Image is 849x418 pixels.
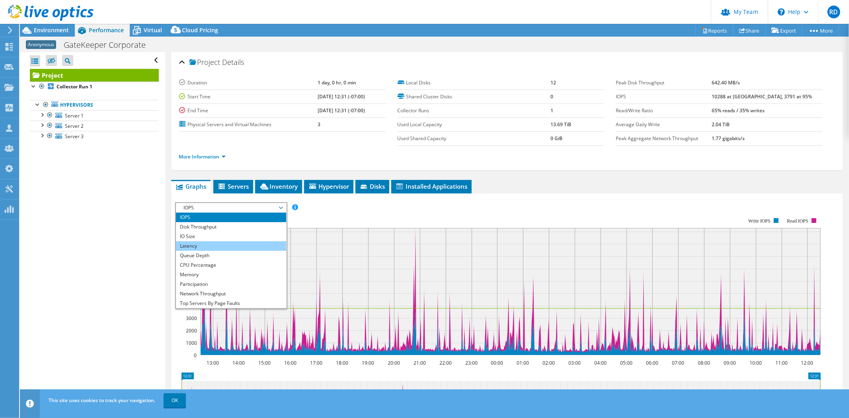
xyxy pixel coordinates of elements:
[398,93,550,101] label: Shared Cluster Disks
[733,24,766,37] a: Share
[186,340,197,346] text: 1000
[616,93,712,101] label: IOPS
[259,182,298,190] span: Inventory
[465,359,478,366] text: 23:00
[517,359,529,366] text: 01:00
[748,218,771,224] text: Write IOPS
[336,359,348,366] text: 18:00
[646,359,658,366] text: 06:00
[616,121,712,129] label: Average Daily Write
[318,79,356,86] b: 1 day, 0 hr, 0 min
[30,121,159,131] a: Server 2
[550,79,556,86] b: 12
[207,359,219,366] text: 13:00
[712,121,730,128] b: 2.04 TiB
[778,8,785,16] svg: \n
[550,121,571,128] b: 13.69 TiB
[775,359,788,366] text: 11:00
[616,135,712,143] label: Peak Aggregate Network Throughput
[179,93,318,101] label: Start Time
[30,110,159,121] a: Server 1
[176,251,286,260] li: Queue Depth
[398,79,550,87] label: Local Disks
[698,359,710,366] text: 08:00
[176,222,286,232] li: Disk Throughput
[395,182,468,190] span: Installed Applications
[179,153,226,160] a: More Information
[176,299,286,308] li: Top Servers By Page Faults
[30,131,159,141] a: Server 3
[398,107,550,115] label: Collector Runs
[620,359,632,366] text: 05:00
[49,397,155,404] span: This site uses cookies to track your navigation.
[801,359,813,366] text: 12:00
[712,107,765,114] b: 65% reads / 35% writes
[186,327,197,334] text: 2000
[179,121,318,129] label: Physical Servers and Virtual Machines
[65,123,84,129] span: Server 2
[194,352,197,359] text: 0
[182,26,218,34] span: Cloud Pricing
[175,182,207,190] span: Graphs
[398,135,550,143] label: Used Shared Capacity
[179,107,318,115] label: End Time
[568,359,581,366] text: 03:00
[176,289,286,299] li: Network Throughput
[749,359,762,366] text: 10:00
[787,218,808,224] text: Read IOPS
[176,279,286,289] li: Participation
[310,359,322,366] text: 17:00
[258,359,271,366] text: 15:00
[318,121,320,128] b: 3
[550,135,562,142] b: 0 GiB
[34,26,69,34] span: Environment
[57,83,92,90] b: Collector Run 1
[543,359,555,366] text: 02:00
[217,182,249,190] span: Servers
[189,59,221,66] span: Project
[616,107,712,115] label: Read/Write Ratio
[802,24,839,37] a: More
[232,359,245,366] text: 14:00
[176,232,286,241] li: IO Size
[388,359,400,366] text: 20:00
[414,359,426,366] text: 21:00
[89,26,124,34] span: Performance
[724,359,736,366] text: 09:00
[186,315,197,322] text: 3000
[308,182,349,190] span: Hypervisor
[362,359,374,366] text: 19:00
[164,393,186,408] a: OK
[180,203,282,213] span: IOPS
[30,69,159,82] a: Project
[30,82,159,92] a: Collector Run 1
[672,359,684,366] text: 07:00
[30,100,159,110] a: Hypervisors
[176,260,286,270] li: CPU Percentage
[179,79,318,87] label: Duration
[712,135,745,142] b: 1.77 gigabits/s
[550,107,553,114] b: 1
[712,79,740,86] b: 642.40 MB/s
[26,40,56,49] span: Anonymous
[176,241,286,251] li: Latency
[176,270,286,279] li: Memory
[398,121,550,129] label: Used Local Capacity
[765,24,802,37] a: Export
[359,182,385,190] span: Disks
[695,24,734,37] a: Reports
[144,26,162,34] span: Virtual
[550,93,553,100] b: 0
[318,107,365,114] b: [DATE] 12:31 (-07:00)
[439,359,452,366] text: 22:00
[491,359,503,366] text: 00:00
[222,57,244,67] span: Details
[176,213,286,222] li: IOPS
[828,6,840,18] span: RD
[60,41,158,49] h1: GateKeeper Corporate
[284,359,297,366] text: 16:00
[594,359,607,366] text: 04:00
[712,93,812,100] b: 10288 at [GEOGRAPHIC_DATA], 3791 at 95%
[616,79,712,87] label: Peak Disk Throughput
[65,112,84,119] span: Server 1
